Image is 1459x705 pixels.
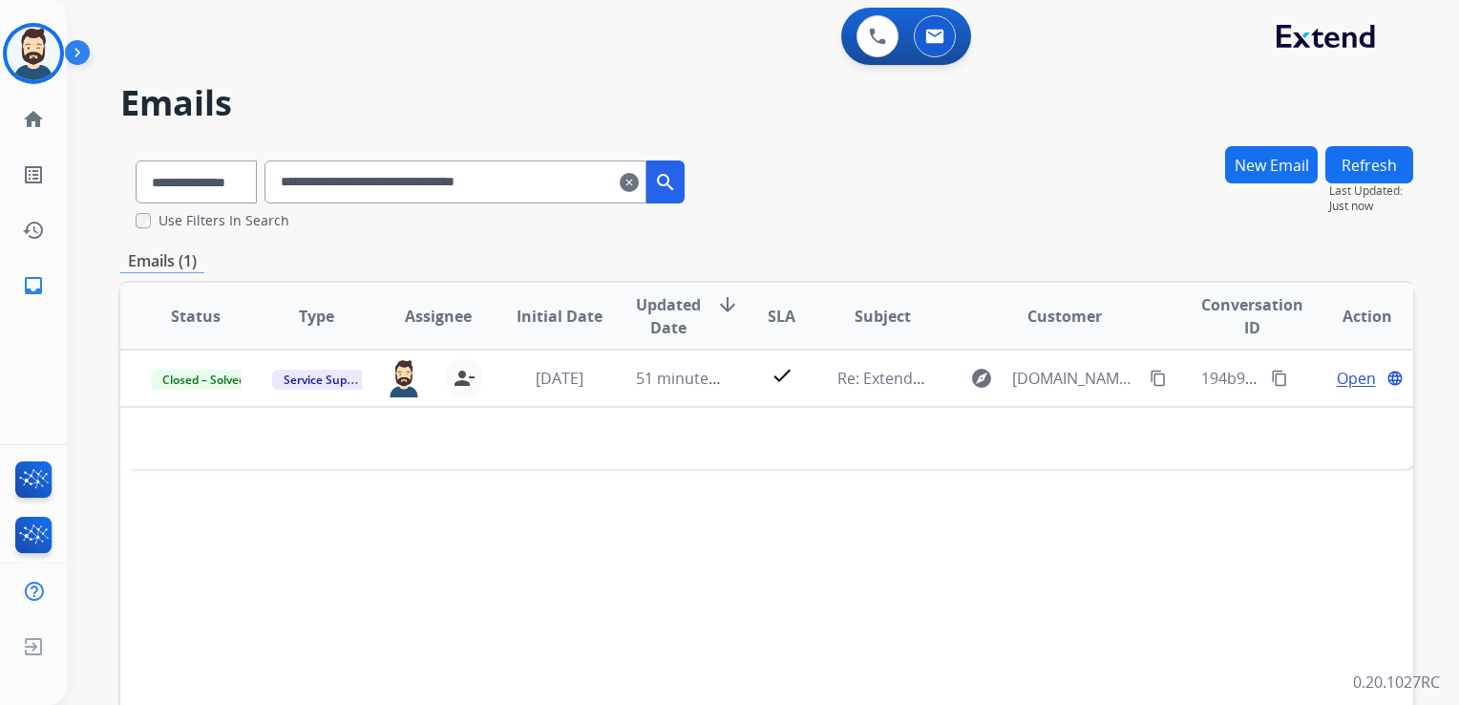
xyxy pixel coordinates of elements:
[22,163,45,186] mat-icon: list_alt
[1386,370,1404,387] mat-icon: language
[1329,183,1413,199] span: Last Updated:
[151,370,257,390] span: Closed – Solved
[654,171,677,194] mat-icon: search
[120,249,204,273] p: Emails (1)
[1292,283,1413,350] th: Action
[1150,370,1167,387] mat-icon: content_copy
[159,211,289,230] label: Use Filters In Search
[636,368,747,389] span: 51 minutes ago
[1012,367,1139,390] span: [DOMAIN_NAME][EMAIL_ADDRESS][DOMAIN_NAME]
[7,27,60,80] img: avatar
[1027,305,1102,328] span: Customer
[771,364,793,387] mat-icon: check
[517,305,603,328] span: Initial Date
[22,108,45,131] mat-icon: home
[620,171,639,194] mat-icon: clear
[1329,199,1413,214] span: Just now
[1337,367,1376,390] span: Open
[1225,146,1318,183] button: New Email
[405,305,472,328] span: Assignee
[716,293,739,316] mat-icon: arrow_downward
[768,305,795,328] span: SLA
[1271,370,1288,387] mat-icon: content_copy
[299,305,334,328] span: Type
[855,305,911,328] span: Subject
[120,84,1413,122] h2: Emails
[1325,146,1413,183] button: Refresh
[536,368,583,389] span: [DATE]
[386,359,422,397] img: agent-avatar
[970,367,993,390] mat-icon: explore
[272,370,381,390] span: Service Support
[1201,293,1303,339] span: Conversation ID
[171,305,221,328] span: Status
[1353,671,1440,694] p: 0.20.1027RC
[22,274,45,297] mat-icon: inbox
[837,368,1455,389] span: Re: Extend Claim - [PERSON_NAME] - Claim ID: 055db5a7-5ec9-4755-aaf1-ab6feaeb769c
[22,219,45,242] mat-icon: history
[636,293,701,339] span: Updated Date
[453,367,476,390] mat-icon: person_remove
